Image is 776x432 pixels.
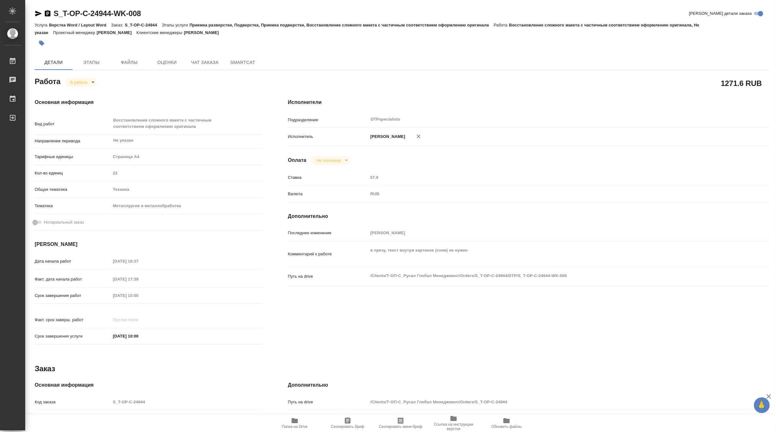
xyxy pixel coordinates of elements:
[311,156,350,165] div: В работе
[111,275,166,284] input: Пустое поле
[379,424,422,429] span: Скопировать мини-бриф
[368,245,729,262] textarea: в презу, текст внутри картинок (схем) не нужен
[315,158,343,163] button: Не оплачена
[288,251,368,257] p: Комментарий к работе
[721,78,762,88] h2: 1271.6 RUB
[689,10,752,17] span: [PERSON_NAME] детали заказа
[35,121,111,127] p: Вид работ
[111,291,166,300] input: Пустое поле
[68,80,89,85] button: В работе
[189,23,494,27] p: Приемка разверстки, Подверстка, Приемка подверстки, Восстановление сложного макета с частичным со...
[288,191,368,197] p: Валюта
[184,30,223,35] p: [PERSON_NAME]
[288,134,368,140] p: Исполнитель
[480,414,533,432] button: Обновить файлы
[35,36,49,50] button: Добавить тэг
[368,134,405,140] p: [PERSON_NAME]
[494,23,509,27] p: Работа
[35,364,55,374] h2: Заказ
[35,138,111,144] p: Направление перевода
[288,381,769,389] h4: Дополнительно
[111,397,263,406] input: Пустое поле
[111,201,263,211] div: Металлургия и металлобработка
[44,10,51,17] button: Скопировать ссылку
[288,156,306,164] h4: Оплата
[44,219,84,225] span: Нотариальный заказ
[288,230,368,236] p: Последнее изменение
[331,424,364,429] span: Скопировать бриф
[190,59,220,66] span: Чат заказа
[35,75,61,87] h2: Работа
[756,399,767,412] span: 🙏
[35,317,111,323] p: Факт. срок заверш. работ
[288,174,368,181] p: Ставка
[111,257,166,266] input: Пустое поле
[35,186,111,193] p: Общая тематика
[111,168,263,178] input: Пустое поле
[368,228,729,237] input: Пустое поле
[111,315,166,324] input: Пустое поле
[374,414,427,432] button: Скопировать мини-бриф
[288,213,769,220] h4: Дополнительно
[491,424,522,429] span: Обновить файлы
[111,332,166,341] input: ✎ Введи что-нибудь
[228,59,258,66] span: SmartCat
[288,117,368,123] p: Подразделение
[65,78,97,87] div: В работе
[431,422,476,431] span: Ссылка на инструкции верстки
[76,59,107,66] span: Этапы
[152,59,182,66] span: Оценки
[35,258,111,264] p: Дата начала работ
[35,333,111,339] p: Срок завершения услуги
[35,276,111,282] p: Факт. дата начала работ
[268,414,321,432] button: Папка на Drive
[136,30,184,35] p: Клиентские менеджеры
[288,399,368,405] p: Путь на drive
[35,381,263,389] h4: Основная информация
[162,23,189,27] p: Этапы услуги
[111,151,263,162] div: Страница А4
[38,59,69,66] span: Детали
[754,397,770,413] button: 🙏
[49,23,111,27] p: Верстка Word / Layout Word
[35,10,42,17] button: Скопировать ссылку для ЯМессенджера
[111,184,263,195] div: Техника
[97,30,136,35] p: [PERSON_NAME]
[368,414,729,423] input: Пустое поле
[368,270,729,281] textarea: /Clients/Т-ОП-С_Русал Глобал Менеджмент/Orders/S_T-OP-C-24944/DTP/S_T-OP-C-24944-WK-008
[35,170,111,176] p: Кол-во единиц
[35,99,263,106] h4: Основная информация
[35,399,111,405] p: Код заказа
[53,30,96,35] p: Проектный менеджер
[412,129,426,143] button: Удалить исполнителя
[35,241,263,248] h4: [PERSON_NAME]
[368,173,729,182] input: Пустое поле
[282,424,308,429] span: Папка на Drive
[368,189,729,199] div: RUB
[111,414,263,423] input: Пустое поле
[321,414,374,432] button: Скопировать бриф
[114,59,144,66] span: Файлы
[427,414,480,432] button: Ссылка на инструкции верстки
[288,273,368,280] p: Путь на drive
[125,23,162,27] p: S_T-OP-C-24944
[111,23,125,27] p: Заказ:
[35,154,111,160] p: Тарифные единицы
[54,9,141,18] a: S_T-OP-C-24944-WK-008
[288,99,769,106] h4: Исполнители
[35,23,49,27] p: Услуга
[35,293,111,299] p: Срок завершения работ
[368,397,729,406] input: Пустое поле
[35,203,111,209] p: Тематика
